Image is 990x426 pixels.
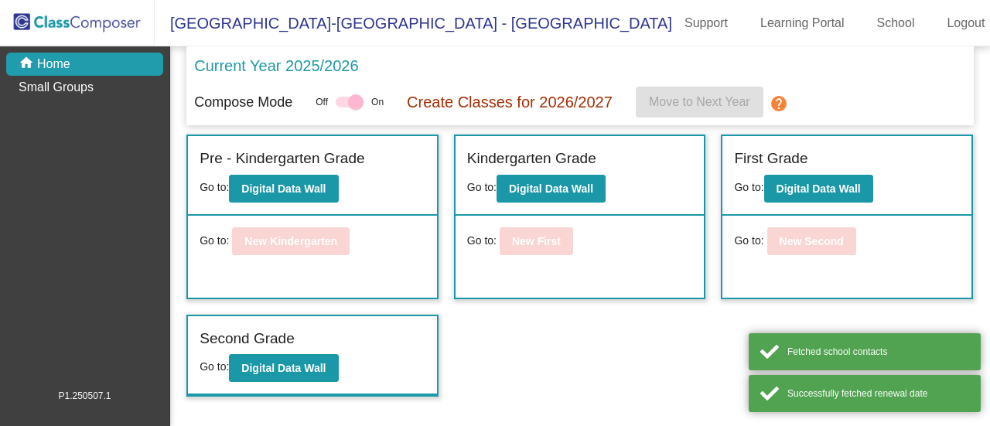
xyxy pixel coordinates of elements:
span: Go to: [200,233,229,249]
p: Home [37,55,70,73]
b: New Kindergarten [244,235,337,247]
span: Move to Next Year [649,95,750,108]
b: Digital Data Wall [509,182,593,195]
button: Move to Next Year [636,87,763,118]
span: Go to: [467,181,497,193]
b: Digital Data Wall [241,182,326,195]
label: Pre - Kindergarten Grade [200,148,364,170]
button: Digital Data Wall [764,175,873,203]
div: Successfully fetched renewal date [787,387,969,400]
button: Digital Data Wall [497,175,606,203]
a: Learning Portal [748,11,857,36]
b: New First [512,235,561,247]
p: Current Year 2025/2026 [194,54,358,77]
button: Digital Data Wall [229,175,338,203]
span: [GEOGRAPHIC_DATA]-[GEOGRAPHIC_DATA] - [GEOGRAPHIC_DATA] [155,11,672,36]
mat-icon: home [19,55,37,73]
p: Small Groups [19,78,94,97]
a: Support [672,11,740,36]
label: Kindergarten Grade [467,148,596,170]
span: Go to: [734,233,763,249]
a: School [865,11,927,36]
p: Compose Mode [194,92,292,113]
label: First Grade [734,148,807,170]
span: Off [316,95,328,109]
p: Create Classes for 2026/2027 [407,90,613,114]
b: Digital Data Wall [241,362,326,374]
span: Go to: [734,181,763,193]
label: Second Grade [200,328,295,350]
button: New Second [767,227,856,255]
b: New Second [780,235,844,247]
button: New First [500,227,573,255]
div: Fetched school contacts [787,345,969,359]
button: Digital Data Wall [229,354,338,382]
mat-icon: help [770,94,788,113]
span: Go to: [467,233,497,249]
button: New Kindergarten [232,227,350,255]
b: Digital Data Wall [777,182,861,195]
span: On [371,95,384,109]
span: Go to: [200,181,229,193]
span: Go to: [200,360,229,373]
